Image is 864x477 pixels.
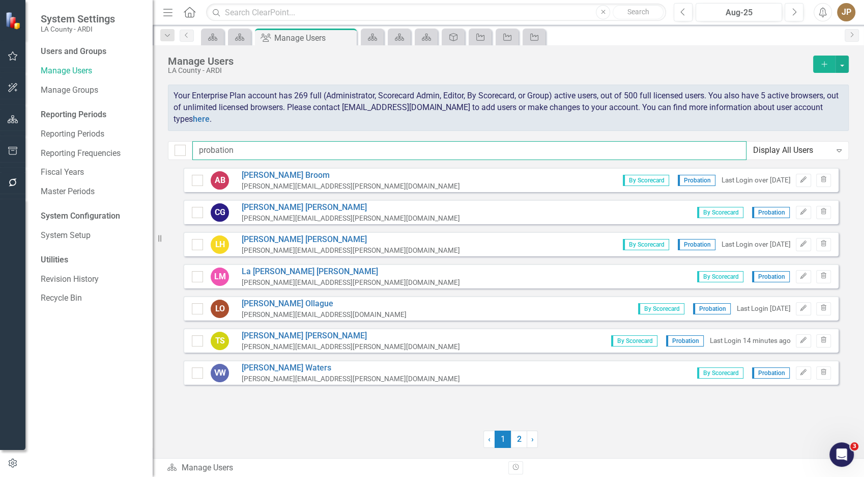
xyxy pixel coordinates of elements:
small: LA County - ARDI [41,25,115,33]
a: [PERSON_NAME] Broom [242,170,460,181]
a: [PERSON_NAME] Waters [242,362,460,374]
span: Probation [752,207,790,218]
a: [PERSON_NAME] [PERSON_NAME] [242,234,460,246]
span: › [531,434,534,444]
div: AB [211,171,229,190]
a: [PERSON_NAME] [PERSON_NAME] [242,330,460,342]
img: ClearPoint Strategy [5,12,23,30]
button: Search [613,5,664,19]
input: Search ClearPoint... [206,4,666,21]
a: here [193,114,210,124]
span: By Scorecard [623,175,669,186]
div: LM [211,268,229,286]
div: Utilities [41,254,142,266]
a: Recycle Bin [41,293,142,304]
span: ‹ [488,434,491,444]
iframe: Intercom live chat [829,442,854,467]
a: Master Periods [41,186,142,198]
span: 1 [495,431,511,448]
div: CG [211,203,229,222]
div: [PERSON_NAME][EMAIL_ADDRESS][PERSON_NAME][DOMAIN_NAME] [242,374,460,384]
div: Last Login 14 minutes ago [710,336,791,346]
span: Probation [678,239,715,250]
div: [PERSON_NAME][EMAIL_ADDRESS][PERSON_NAME][DOMAIN_NAME] [242,181,460,191]
div: Manage Users [274,32,354,44]
div: LH [211,235,229,254]
div: System Configuration [41,210,142,222]
div: Display All Users [753,145,831,156]
input: Filter Users... [192,141,746,160]
a: [PERSON_NAME] [PERSON_NAME] [242,202,460,214]
a: 2 [511,431,527,448]
div: LA County - ARDI [168,67,808,74]
div: Manage Users [168,56,808,67]
a: [PERSON_NAME] Ollague [242,298,407,310]
a: Revision History [41,274,142,285]
div: [PERSON_NAME][EMAIL_ADDRESS][PERSON_NAME][DOMAIN_NAME] [242,342,460,352]
a: Reporting Frequencies [41,148,142,160]
div: [PERSON_NAME][EMAIL_ADDRESS][DOMAIN_NAME] [242,310,407,320]
span: Probation [666,335,704,347]
div: Last Login over [DATE] [722,240,791,249]
div: [PERSON_NAME][EMAIL_ADDRESS][PERSON_NAME][DOMAIN_NAME] [242,278,460,287]
div: Last Login [DATE] [737,304,791,313]
span: Probation [752,367,790,379]
a: Manage Users [41,65,142,77]
div: Last Login over [DATE] [722,175,791,185]
div: LO [211,300,229,318]
a: Manage Groups [41,85,142,96]
span: By Scorecard [638,303,684,314]
span: By Scorecard [697,271,743,282]
button: JP [837,3,855,21]
div: VW [211,364,229,382]
span: By Scorecard [611,335,657,347]
div: [PERSON_NAME][EMAIL_ADDRESS][PERSON_NAME][DOMAIN_NAME] [242,246,460,255]
span: Probation [752,271,790,282]
div: [PERSON_NAME][EMAIL_ADDRESS][PERSON_NAME][DOMAIN_NAME] [242,214,460,223]
span: Probation [693,303,731,314]
a: Reporting Periods [41,128,142,140]
span: By Scorecard [697,367,743,379]
span: System Settings [41,13,115,25]
div: Reporting Periods [41,109,142,121]
a: System Setup [41,230,142,242]
a: Fiscal Years [41,167,142,178]
a: La [PERSON_NAME] [PERSON_NAME] [242,266,460,278]
span: By Scorecard [697,207,743,218]
span: Your Enterprise Plan account has 269 full (Administrator, Scorecard Admin, Editor, By Scorecard, ... [174,91,839,124]
span: Probation [678,175,715,186]
div: TS [211,332,229,350]
div: Users and Groups [41,46,142,58]
div: Aug-25 [699,7,779,19]
span: 3 [850,442,858,450]
button: Aug-25 [696,3,782,21]
div: Manage Users [167,462,501,474]
span: By Scorecard [623,239,669,250]
span: Search [627,8,649,16]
